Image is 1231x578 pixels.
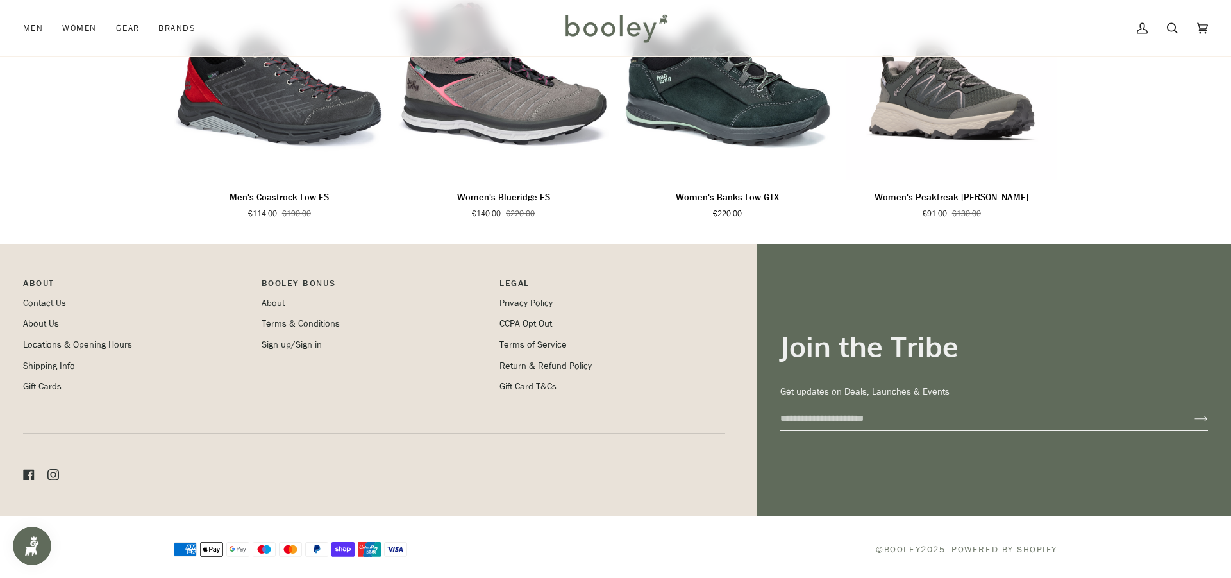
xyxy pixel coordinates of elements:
a: Return & Refund Policy [499,360,592,372]
a: Women's Banks Low GTX [622,185,833,219]
p: Men's Coastrock Low ES [230,191,329,205]
span: €114.00 [248,208,277,219]
p: Women's Peakfreak [PERSON_NAME] [875,191,1028,205]
span: €91.00 [923,208,947,219]
a: Gift Cards [23,380,62,393]
a: About Us [23,318,59,330]
p: Pipeline_Footer Main [23,276,249,296]
p: Women's Blueridge ES [457,191,550,205]
p: Booley Bonus [262,276,487,296]
button: Join [1174,408,1208,429]
span: €220.00 [506,208,535,219]
span: €190.00 [282,208,311,219]
span: Brands [158,22,196,35]
span: Gear [116,22,140,35]
a: Terms of Service [499,339,567,351]
span: Women [62,22,96,35]
a: Gift Card T&Cs [499,380,557,393]
a: About [262,297,285,309]
a: Contact Us [23,297,66,309]
span: €140.00 [472,208,501,219]
input: your-email@example.com [780,407,1174,430]
a: Women's Peakfreak Rush Outdry [846,185,1058,219]
a: Booley [884,543,921,556]
p: Get updates on Deals, Launches & Events [780,385,1208,399]
img: Booley [560,10,672,47]
a: Locations & Opening Hours [23,339,132,351]
p: Pipeline_Footer Sub [499,276,725,296]
h3: Join the Tribe [780,329,1208,364]
a: Women's Blueridge ES [398,185,610,219]
span: €130.00 [952,208,981,219]
a: Men's Coastrock Low ES [174,185,385,219]
a: Shipping Info [23,360,75,372]
span: Men [23,22,43,35]
a: Privacy Policy [499,297,553,309]
span: €220.00 [713,208,742,219]
a: Terms & Conditions [262,318,340,330]
a: CCPA Opt Out [499,318,552,330]
a: Sign up/Sign in [262,339,322,351]
iframe: Button to open loyalty program pop-up [13,527,51,565]
span: © 2025 [876,543,945,556]
a: Powered by Shopify [951,543,1057,556]
p: Women's Banks Low GTX [676,191,779,205]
